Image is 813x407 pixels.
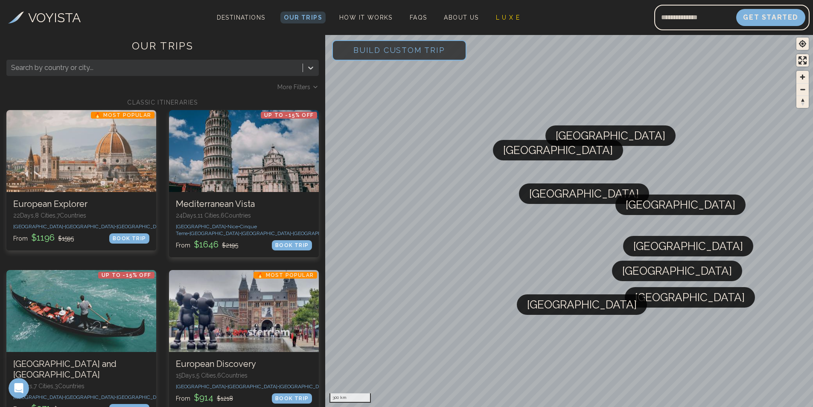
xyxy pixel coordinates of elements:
[796,83,809,96] button: Zoom out
[109,233,149,244] div: BOOK TRIP
[329,393,371,403] div: 300 km
[336,12,396,23] a: How It Works
[527,294,637,315] span: [GEOGRAPHIC_DATA]
[272,240,312,250] div: BOOK TRIP
[277,83,310,91] span: More Filters
[241,230,293,236] span: [GEOGRAPHIC_DATA] •
[6,39,319,60] h1: OUR TRIPS
[176,371,312,380] p: 15 Days, 5 Cities, 6 Countr ies
[13,224,65,230] span: [GEOGRAPHIC_DATA] •
[796,38,809,50] button: Find my location
[117,394,168,400] span: [GEOGRAPHIC_DATA] •
[261,112,317,119] p: Up to -15% OFF
[176,384,227,390] span: [GEOGRAPHIC_DATA] •
[503,140,613,160] span: [GEOGRAPHIC_DATA]
[633,236,743,256] span: [GEOGRAPHIC_DATA]
[192,392,215,403] span: $ 914
[117,224,168,230] span: [GEOGRAPHIC_DATA] •
[325,33,813,407] canvas: Map
[626,195,735,215] span: [GEOGRAPHIC_DATA]
[176,359,312,369] h3: European Discovery
[176,392,233,404] p: From
[332,40,466,61] button: Build Custom Trip
[13,199,149,209] h3: European Explorer
[28,8,81,27] h3: VOYISTA
[293,230,344,236] span: [GEOGRAPHIC_DATA] •
[492,12,524,23] a: L U X E
[340,32,459,68] span: Build Custom Trip
[227,224,240,230] span: Nice •
[556,125,665,146] span: [GEOGRAPHIC_DATA]
[8,12,24,23] img: Voyista Logo
[58,235,74,242] span: $ 1595
[217,395,233,402] span: $ 1218
[176,199,312,209] h3: Mediterranean Vista
[65,394,117,400] span: [GEOGRAPHIC_DATA] •
[91,112,154,119] p: 🔥 Most Popular
[444,14,478,21] span: About Us
[192,239,220,250] span: $ 1646
[213,11,269,36] span: Destinations
[339,14,393,21] span: How It Works
[6,110,156,250] a: European Explorer🔥 Most PopularEuropean Explorer22Days,8 Cities,7Countries[GEOGRAPHIC_DATA]•[GEOG...
[169,110,319,257] a: Mediterranean VistaUp to -15% OFFMediterranean Vista24Days,11 Cities,6Countries[GEOGRAPHIC_DATA]•...
[9,378,29,398] iframe: Intercom live chat
[176,224,227,230] span: [GEOGRAPHIC_DATA] •
[13,382,149,390] p: 15 Days, 7 Cities, 3 Countr ies
[279,384,331,390] span: [GEOGRAPHIC_DATA] •
[222,242,238,249] span: $ 2195
[98,272,154,279] p: Up to -15% OFF
[496,14,520,21] span: L U X E
[654,7,736,28] input: Email address
[796,84,809,96] span: Zoom out
[189,230,241,236] span: [GEOGRAPHIC_DATA] •
[796,96,809,108] button: Reset bearing to north
[440,12,482,23] a: About Us
[272,393,312,404] div: BOOK TRIP
[6,98,319,107] h2: CLASSIC ITINERARIES
[284,14,322,21] span: Our Trips
[227,384,279,390] span: [GEOGRAPHIC_DATA] •
[8,8,81,27] a: VOYISTA
[280,12,326,23] a: Our Trips
[65,224,117,230] span: [GEOGRAPHIC_DATA] •
[13,359,149,380] h3: [GEOGRAPHIC_DATA] and [GEOGRAPHIC_DATA]
[176,238,238,250] p: From
[13,394,65,400] span: [GEOGRAPHIC_DATA] •
[254,272,317,279] p: 🔥 Most Popular
[622,261,732,281] span: [GEOGRAPHIC_DATA]
[406,12,431,23] a: FAQs
[13,211,149,220] p: 22 Days, 8 Cities, 7 Countr ies
[176,211,312,220] p: 24 Days, 11 Cities, 6 Countr ies
[635,287,745,308] span: [GEOGRAPHIC_DATA]
[410,14,427,21] span: FAQs
[736,9,805,26] button: Get Started
[13,232,74,244] p: From
[796,54,809,67] button: Enter fullscreen
[529,183,639,204] span: [GEOGRAPHIC_DATA]
[29,233,56,243] span: $ 1196
[796,71,809,83] button: Zoom in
